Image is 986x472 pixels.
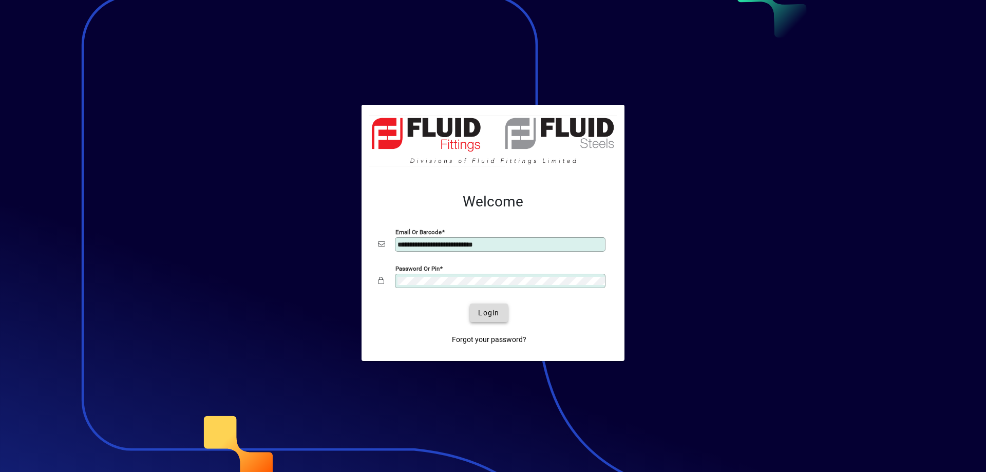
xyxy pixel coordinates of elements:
a: Forgot your password? [448,330,530,349]
span: Login [478,308,499,318]
span: Forgot your password? [452,334,526,345]
button: Login [470,304,507,322]
h2: Welcome [378,193,608,211]
mat-label: Email or Barcode [395,229,442,236]
mat-label: Password or Pin [395,265,440,272]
